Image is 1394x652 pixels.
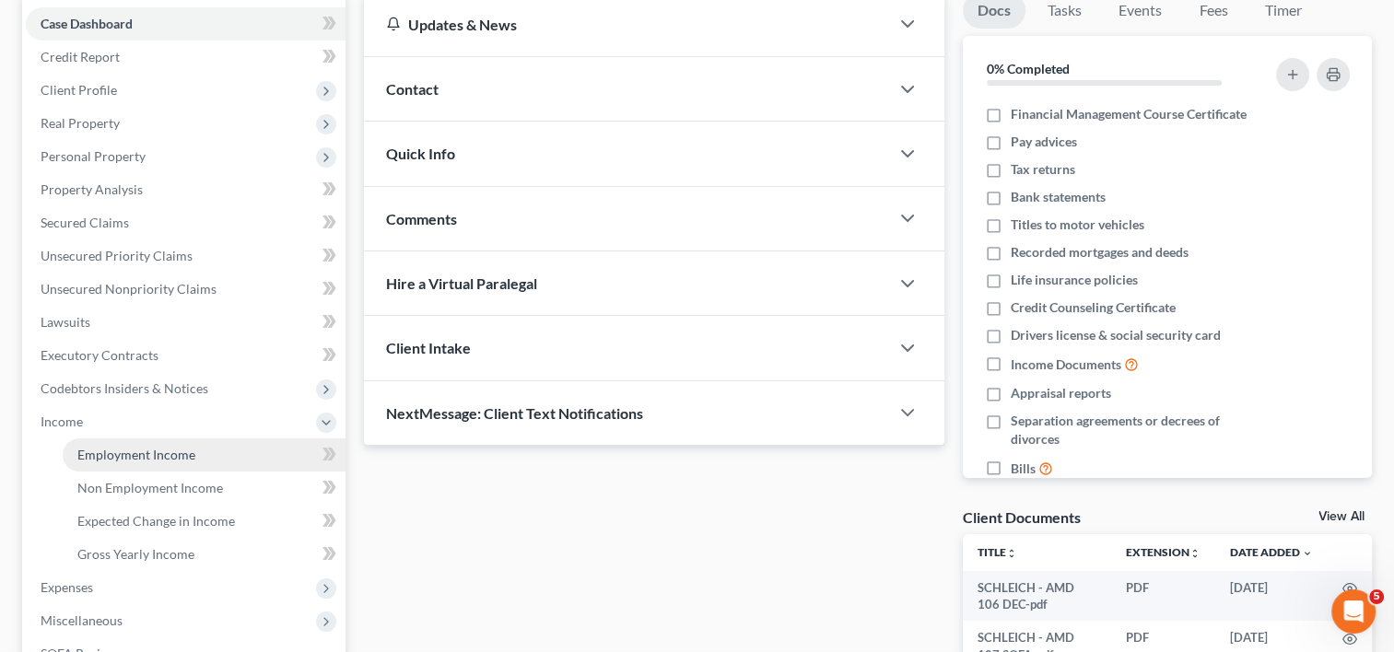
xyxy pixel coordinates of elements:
span: 5 [1369,589,1384,604]
span: Non Employment Income [77,480,223,495]
span: Expected Change in Income [77,513,235,529]
span: Drivers license & social security card [1011,326,1221,344]
span: Bank statements [1011,188,1106,206]
a: Non Employment Income [63,472,346,505]
a: Expected Change in Income [63,505,346,538]
span: Client Intake [386,339,471,356]
i: expand_more [1302,548,1313,559]
td: SCHLEICH - AMD 106 DEC-pdf [963,571,1111,622]
a: Case Dashboard [26,7,346,41]
span: Credit Report [41,49,120,64]
span: Miscellaneous [41,612,123,628]
span: Titles to motor vehicles [1011,215,1144,234]
span: Tax returns [1011,160,1075,179]
i: unfold_more [1006,548,1017,559]
span: Pay advices [1011,133,1077,151]
i: unfold_more [1189,548,1201,559]
span: Unsecured Priority Claims [41,248,193,263]
a: Titleunfold_more [978,545,1017,559]
a: Secured Claims [26,206,346,239]
span: Contact [386,80,439,98]
div: Updates & News [386,15,867,34]
td: PDF [1111,571,1215,622]
span: Life insurance policies [1011,271,1138,289]
span: NextMessage: Client Text Notifications [386,404,643,422]
span: Unsecured Nonpriority Claims [41,281,217,297]
span: Employment Income [77,447,195,462]
span: Executory Contracts [41,347,158,363]
span: Expenses [41,579,93,595]
span: Real Property [41,115,120,131]
a: Date Added expand_more [1230,545,1313,559]
span: Gross Yearly Income [77,546,194,562]
strong: 0% Completed [987,61,1070,76]
a: Extensionunfold_more [1126,545,1201,559]
span: Personal Property [41,148,146,164]
span: Appraisal reports [1011,384,1111,402]
a: Credit Report [26,41,346,74]
span: Financial Management Course Certificate [1011,105,1247,123]
a: Executory Contracts [26,339,346,372]
span: Comments [386,210,457,227]
a: View All [1318,510,1365,523]
a: Unsecured Priority Claims [26,239,346,273]
span: Separation agreements or decrees of divorces [1011,412,1254,448]
a: Employment Income [63,438,346,472]
span: Quick Info [386,145,455,162]
span: Codebtors Insiders & Notices [41,380,208,396]
td: [DATE] [1215,571,1328,622]
span: Lawsuits [41,314,90,330]
a: Unsecured Nonpriority Claims [26,273,346,306]
span: Income [41,413,83,429]
span: Income Documents [1011,355,1121,374]
span: Secured Claims [41,215,129,230]
a: Property Analysis [26,173,346,206]
span: Bills [1011,460,1036,478]
span: Case Dashboard [41,16,133,31]
span: Hire a Virtual Paralegal [386,274,537,292]
span: Credit Counseling Certificate [1011,298,1176,317]
span: Client Profile [41,82,117,98]
div: Client Documents [963,507,1081,527]
span: Property Analysis [41,181,143,197]
iframe: Intercom live chat [1331,589,1376,634]
a: Gross Yearly Income [63,538,346,571]
a: Lawsuits [26,306,346,339]
span: Recorded mortgages and deeds [1011,243,1189,262]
